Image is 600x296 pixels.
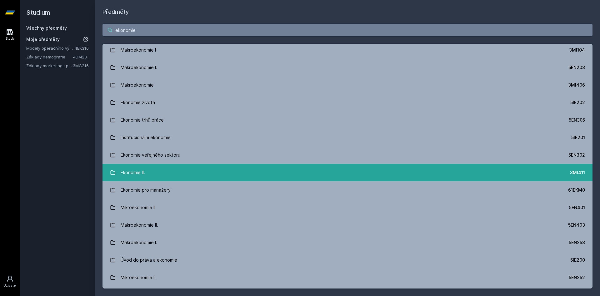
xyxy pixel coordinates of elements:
[570,257,585,263] div: 5IE200
[102,146,592,164] a: Ekonomie veřejného sektoru 5EN302
[26,36,60,43] span: Moje předměty
[1,25,19,44] a: Study
[570,99,585,106] div: 5IE202
[75,46,89,51] a: 4EK310
[121,236,157,249] div: Makroekonomie I.
[1,272,19,291] a: Uživatel
[102,129,592,146] a: Institucionální ekonomie 5IE201
[6,36,15,41] div: Study
[568,64,585,71] div: 5EN203
[102,76,592,94] a: Makroekonomie 3MI406
[102,251,592,269] a: Úvod do práva a ekonomie 5IE200
[26,45,75,51] a: Modely operačního výzkumu
[102,199,592,216] a: Mikroekonomie II 5EN401
[102,59,592,76] a: Makroekonomie I. 5EN203
[121,201,155,214] div: Mikroekonomie II
[102,94,592,111] a: Ekonomie života 5IE202
[26,63,73,69] a: Základy marketingu pro informatiky a statistiky
[121,96,155,109] div: Ekonomie života
[121,61,157,74] div: Makroekonomie I.
[569,47,585,53] div: 3MI104
[102,216,592,234] a: Makroekonomie II. 5EN403
[102,24,592,36] input: Název nebo ident předmětu…
[121,131,171,144] div: Institucionální ekonomie
[569,204,585,211] div: 5EN401
[571,134,585,141] div: 5IE201
[121,254,177,266] div: Úvod do práva a ekonomie
[121,44,156,56] div: Makroekonomie I
[569,274,585,281] div: 5EN252
[121,271,156,284] div: Mikroekonomie I.
[568,152,585,158] div: 5EN302
[568,187,585,193] div: 61EKM0
[102,234,592,251] a: Makroekonomie I. 5EN253
[102,111,592,129] a: Ekonomie trhů práce 5EN305
[569,117,585,123] div: 5EN305
[3,283,17,288] div: Uživatel
[121,166,145,179] div: Ekonomie II.
[570,169,585,176] div: 3MI411
[121,184,171,196] div: Ekonomie pro manažery
[121,79,154,91] div: Makroekonomie
[569,239,585,246] div: 5EN253
[121,149,180,161] div: Ekonomie veřejného sektoru
[102,164,592,181] a: Ekonomie II. 3MI411
[102,181,592,199] a: Ekonomie pro manažery 61EKM0
[121,114,164,126] div: Ekonomie trhů práce
[121,219,158,231] div: Makroekonomie II.
[568,82,585,88] div: 3MI406
[568,222,585,228] div: 5EN403
[102,41,592,59] a: Makroekonomie I 3MI104
[102,269,592,286] a: Mikroekonomie I. 5EN252
[102,8,592,16] h1: Předměty
[73,63,89,68] a: 3MG216
[73,54,89,59] a: 4DM201
[26,25,67,31] a: Všechny předměty
[26,54,73,60] a: Základy demografie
